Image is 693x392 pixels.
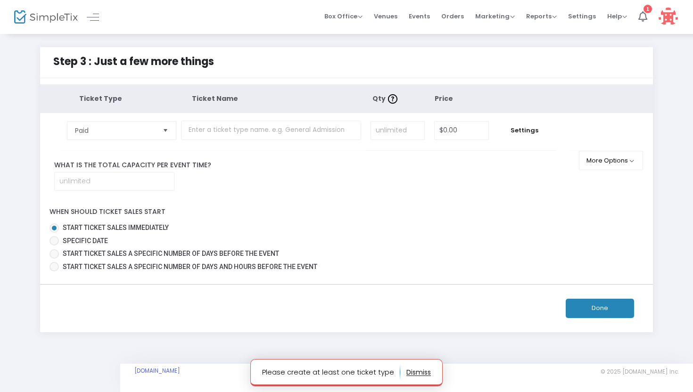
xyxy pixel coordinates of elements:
p: Please create at least one ticket type [262,365,400,380]
input: Price [435,122,488,139]
div: Step 3 : Just a few more things [49,54,346,84]
span: Marketing [475,12,515,21]
div: 1 [643,5,652,13]
span: Reports [526,12,557,21]
button: dismiss [406,365,431,380]
span: Start ticket sales immediately [63,224,169,231]
label: When should ticket sales start [49,207,165,217]
button: More Options [579,151,643,170]
span: Ticket Type [79,94,122,103]
button: Done [566,299,634,318]
span: Orders [441,4,464,28]
span: Box Office [324,12,363,21]
input: Enter a ticket type name. e.g. General Admission [181,121,361,140]
span: Help [607,12,627,21]
span: Price [435,94,453,103]
span: Events [409,4,430,28]
a: [DOMAIN_NAME] [134,367,180,375]
span: Paid [75,126,155,135]
button: Select [159,122,172,139]
span: Start ticket sales a specific number of days and hours before the event [63,263,317,270]
span: Venues [374,4,397,28]
span: Ticket Name [192,94,238,103]
span: Specific Date [63,237,108,245]
span: Settings [568,4,596,28]
span: Start ticket sales a specific number of days before the event [63,250,279,257]
input: unlimited [55,172,174,190]
input: unlimited [371,122,424,139]
span: © 2025 [DOMAIN_NAME] Inc. [601,368,679,376]
span: Settings [498,126,551,135]
span: Qty [372,94,400,103]
label: What is the total capacity per event time? [47,160,584,170]
img: question-mark [388,94,397,104]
